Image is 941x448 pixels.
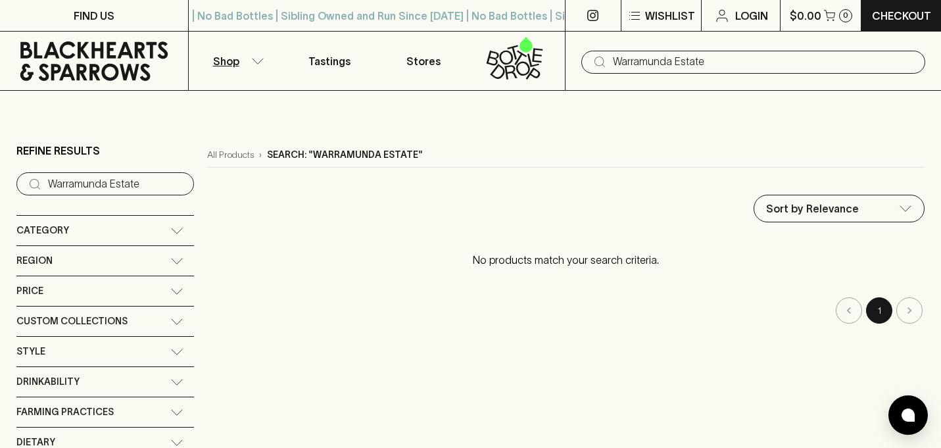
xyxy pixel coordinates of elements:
a: Tastings [283,32,377,90]
input: Try “Pinot noir” [48,174,183,195]
div: Style [16,337,194,366]
a: All Products [207,148,254,162]
div: Drinkability [16,367,194,397]
span: Region [16,253,53,269]
div: Sort by Relevance [754,195,924,222]
p: Checkout [872,8,931,24]
div: Category [16,216,194,245]
a: Stores [377,32,471,90]
p: › [259,148,262,162]
p: Wishlist [645,8,695,24]
p: Search: "Warramunda Estate" [267,148,423,162]
p: Stores [406,53,441,69]
span: Category [16,222,69,239]
p: 0 [843,12,848,19]
input: Try "Pinot noir" [613,51,915,72]
p: Shop [213,53,239,69]
button: page 1 [866,297,892,324]
div: Region [16,246,194,276]
div: Custom Collections [16,307,194,336]
p: Login [735,8,768,24]
p: $0.00 [790,8,821,24]
nav: pagination navigation [207,297,925,324]
p: No products match your search criteria. [207,239,925,281]
span: Drinkability [16,374,80,390]
span: Farming Practices [16,404,114,420]
div: Price [16,276,194,306]
div: Farming Practices [16,397,194,427]
p: Refine Results [16,143,100,159]
span: Style [16,343,45,360]
img: bubble-icon [902,409,915,422]
p: Sort by Relevance [766,201,859,216]
p: Tastings [308,53,350,69]
button: Shop [189,32,283,90]
span: Custom Collections [16,313,128,330]
span: Price [16,283,43,299]
p: FIND US [74,8,114,24]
